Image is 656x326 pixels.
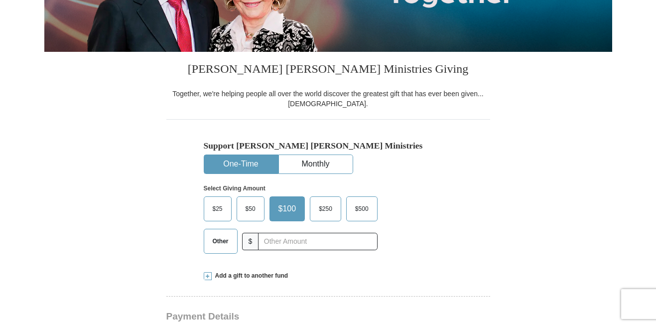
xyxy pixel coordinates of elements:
[204,185,265,192] strong: Select Giving Amount
[208,201,228,216] span: $25
[204,155,278,173] button: One-Time
[258,233,377,250] input: Other Amount
[279,155,353,173] button: Monthly
[166,311,420,323] h3: Payment Details
[241,201,261,216] span: $50
[242,233,259,250] span: $
[212,272,288,280] span: Add a gift to another fund
[314,201,337,216] span: $250
[166,52,490,89] h3: [PERSON_NAME] [PERSON_NAME] Ministries Giving
[350,201,374,216] span: $500
[273,201,301,216] span: $100
[208,234,234,249] span: Other
[204,141,453,151] h5: Support [PERSON_NAME] [PERSON_NAME] Ministries
[166,89,490,109] div: Together, we're helping people all over the world discover the greatest gift that has ever been g...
